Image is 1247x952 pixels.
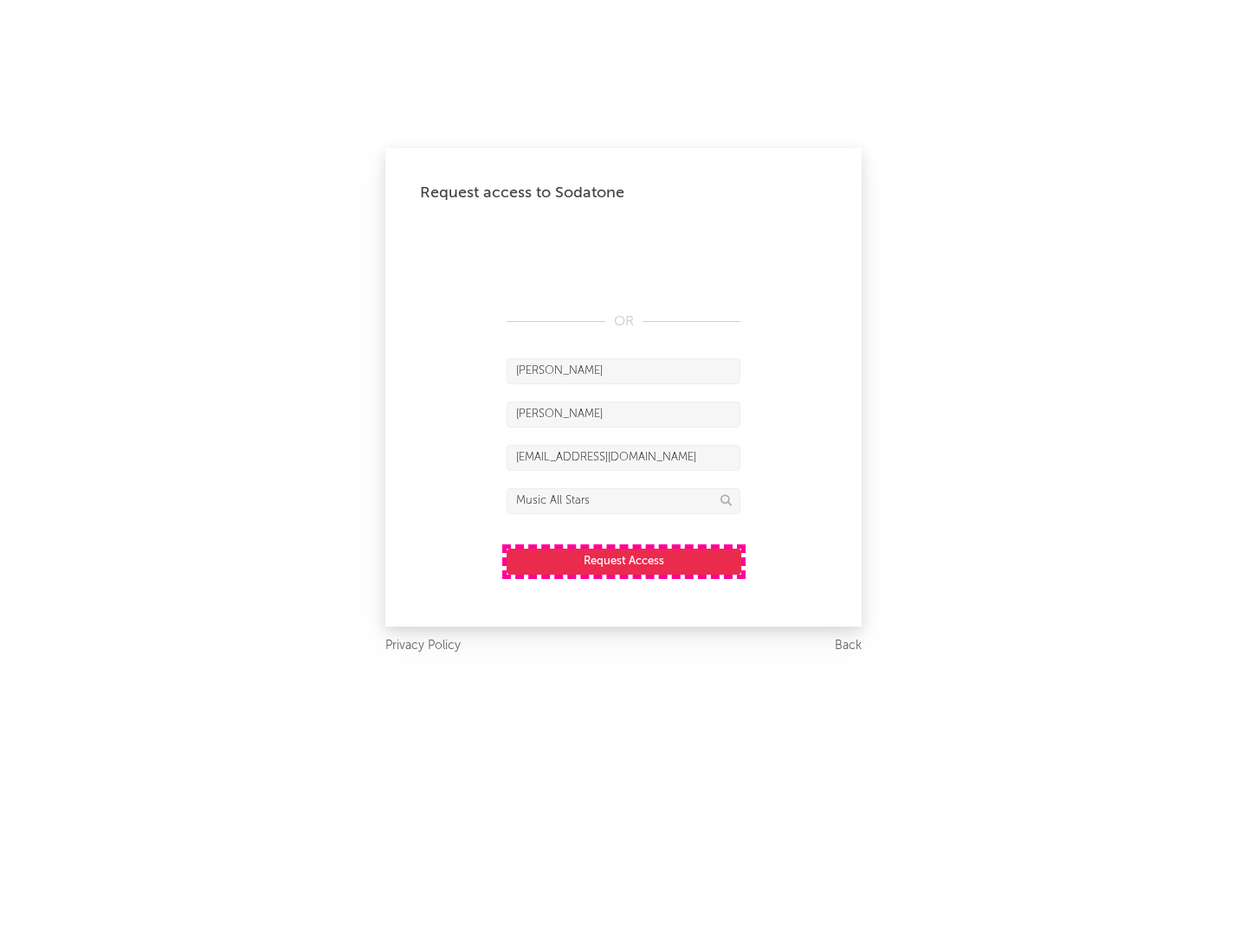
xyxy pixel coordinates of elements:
a: Back [835,635,862,657]
input: Email [507,445,740,471]
button: Request Access [507,549,741,575]
input: Last Name [507,402,740,428]
input: First Name [507,358,740,384]
div: OR [507,312,740,332]
div: Request access to Sodatone [420,183,827,203]
a: Privacy Policy [385,635,461,657]
input: Division [507,488,740,514]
